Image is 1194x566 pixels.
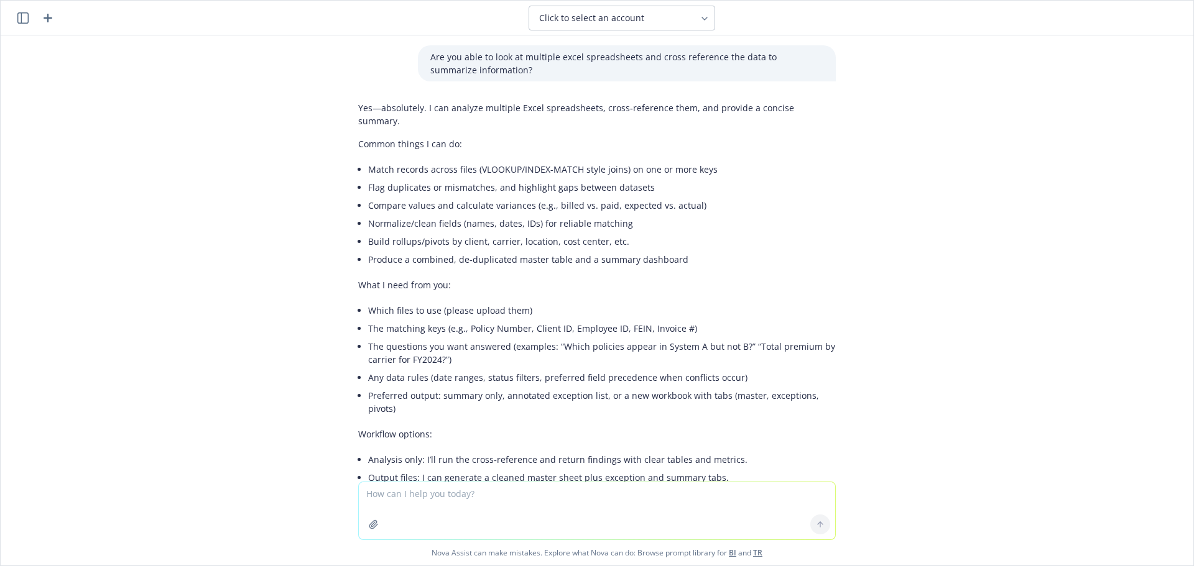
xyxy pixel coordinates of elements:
span: Nova Assist can make mistakes. Explore what Nova can do: Browse prompt library for and [6,540,1188,565]
p: Common things I can do: [358,137,836,150]
li: Output files: I can generate a cleaned master sheet plus exception and summary tabs. [368,468,836,486]
li: Analysis only: I’ll run the cross‑reference and return findings with clear tables and metrics. [368,450,836,468]
li: Preferred output: summary only, annotated exception list, or a new workbook with tabs (master, ex... [368,386,836,418]
li: Any data rules (date ranges, status filters, preferred field precedence when conflicts occur) [368,368,836,386]
span: Click to select an account [539,12,644,24]
button: Click to select an account [529,6,715,30]
li: Normalize/clean fields (names, dates, IDs) for reliable matching [368,214,836,232]
li: The matching keys (e.g., Policy Number, Client ID, Employee ID, FEIN, Invoice #) [368,319,836,337]
li: The questions you want answered (examples: “Which policies appear in System A but not B?” “Total ... [368,337,836,368]
li: Produce a combined, de‑duplicated master table and a summary dashboard [368,250,836,268]
li: Match records across files (VLOOKUP/INDEX-MATCH style joins) on one or more keys [368,160,836,178]
li: Flag duplicates or mismatches, and highlight gaps between datasets [368,178,836,196]
li: Which files to use (please upload them) [368,301,836,319]
p: Workflow options: [358,427,836,440]
a: TR [753,547,762,558]
li: Build rollups/pivots by client, carrier, location, cost center, etc. [368,232,836,250]
li: Compare values and calculate variances (e.g., billed vs. paid, expected vs. actual) [368,196,836,214]
p: Are you able to look at multiple excel spreadsheets and cross reference the data to summarize inf... [430,50,823,76]
a: BI [729,547,736,558]
p: Yes—absolutely. I can analyze multiple Excel spreadsheets, cross‑reference them, and provide a co... [358,101,836,127]
p: What I need from you: [358,278,836,291]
